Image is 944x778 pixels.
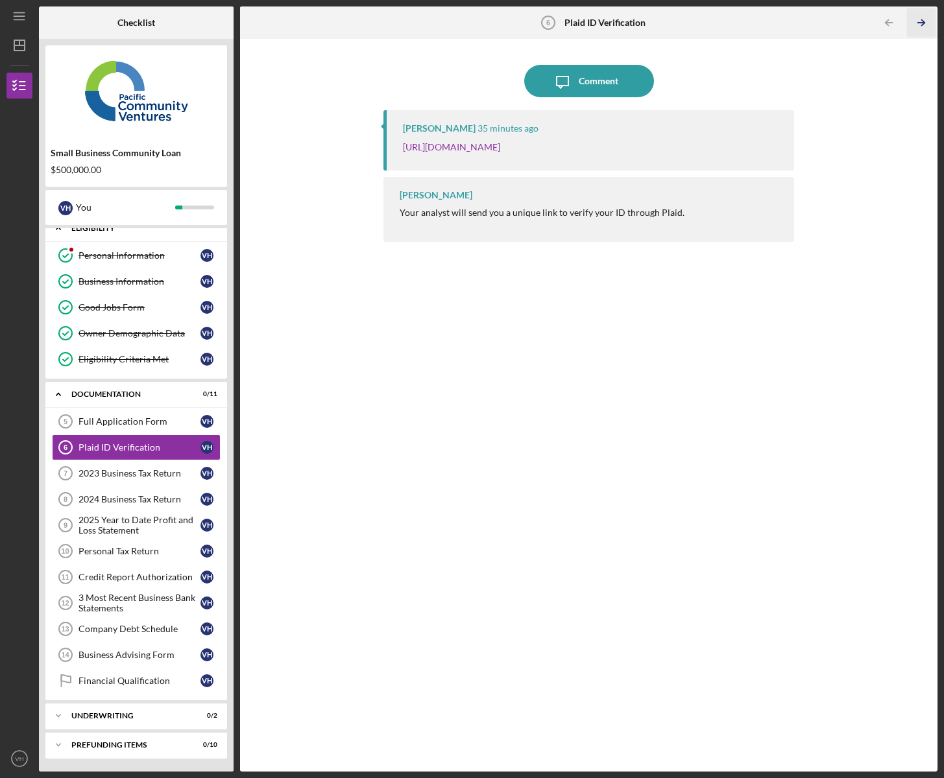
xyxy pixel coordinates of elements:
[52,642,221,668] a: 14Business Advising FormVH
[79,328,200,338] div: Owner Demographic Data
[79,650,200,660] div: Business Advising Form
[6,746,32,772] button: VH
[52,242,221,268] a: Personal InformationVH
[200,571,213,583] div: V H
[200,353,213,366] div: V H
[403,141,500,152] a: [URL][DOMAIN_NAME]
[400,190,472,200] div: [PERSON_NAME]
[200,545,213,558] div: V H
[52,668,221,694] a: Financial QualificationVH
[64,495,67,503] tspan: 8
[524,65,654,97] button: Comment
[52,486,221,512] a: 82024 Business Tax ReturnVH
[52,408,221,434] a: 5Full Application FormVH
[478,123,539,134] time: 2025-10-08 00:03
[200,415,213,428] div: V H
[194,741,217,749] div: 0 / 10
[52,564,221,590] a: 11Credit Report AuthorizationVH
[79,572,200,582] div: Credit Report Authorization
[403,123,476,134] div: [PERSON_NAME]
[79,442,200,453] div: Plaid ID Verification
[200,327,213,340] div: V H
[71,712,185,720] div: Underwriting
[79,354,200,364] div: Eligibility Criteria Met
[564,18,646,28] b: Plaid ID Verification
[58,201,73,215] div: V H
[79,546,200,556] div: Personal Tax Return
[194,712,217,720] div: 0 / 2
[200,275,213,288] div: V H
[45,52,227,130] img: Product logo
[79,593,200,613] div: 3 Most Recent Business Bank Statements
[79,276,200,287] div: Business Information
[64,443,67,451] tspan: 6
[71,224,211,232] div: Eligibility
[52,346,221,372] a: Eligibility Criteria MetVH
[200,622,213,635] div: V H
[61,651,69,659] tspan: 14
[79,250,200,261] div: Personal Information
[200,441,213,454] div: V H
[15,755,23,762] text: VH
[117,18,155,28] b: Checklist
[200,467,213,480] div: V H
[200,519,213,532] div: V H
[79,494,200,504] div: 2024 Business Tax Return
[79,624,200,634] div: Company Debt Schedule
[79,676,200,686] div: Financial Qualification
[61,599,69,607] tspan: 12
[51,148,222,158] div: Small Business Community Loan
[400,207,684,218] div: Your analyst will send you a unique link to verify your ID through Plaid.
[79,302,200,312] div: Good Jobs Form
[200,249,213,262] div: V H
[71,390,185,398] div: Documentation
[64,418,67,425] tspan: 5
[200,648,213,661] div: V H
[194,390,217,398] div: 0 / 11
[52,294,221,320] a: Good Jobs FormVH
[52,268,221,294] a: Business InformationVH
[76,196,175,218] div: You
[52,616,221,642] a: 13Company Debt ScheduleVH
[52,590,221,616] a: 123 Most Recent Business Bank StatementsVH
[61,573,69,581] tspan: 11
[200,596,213,609] div: V H
[79,468,200,478] div: 2023 Business Tax Return
[200,301,213,314] div: V H
[52,320,221,346] a: Owner Demographic DataVH
[51,165,222,175] div: $500,000.00
[52,434,221,460] a: 6Plaid ID VerificationVH
[64,521,67,529] tspan: 9
[61,547,69,555] tspan: 10
[200,493,213,506] div: V H
[79,416,200,427] div: Full Application Form
[52,460,221,486] a: 72023 Business Tax ReturnVH
[79,515,200,536] div: 2025 Year to Date Profit and Loss Statement
[200,674,213,687] div: V H
[546,19,550,27] tspan: 6
[71,741,185,749] div: Prefunding Items
[52,538,221,564] a: 10Personal Tax ReturnVH
[579,65,618,97] div: Comment
[64,469,67,477] tspan: 7
[52,512,221,538] a: 92025 Year to Date Profit and Loss StatementVH
[61,625,69,633] tspan: 13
